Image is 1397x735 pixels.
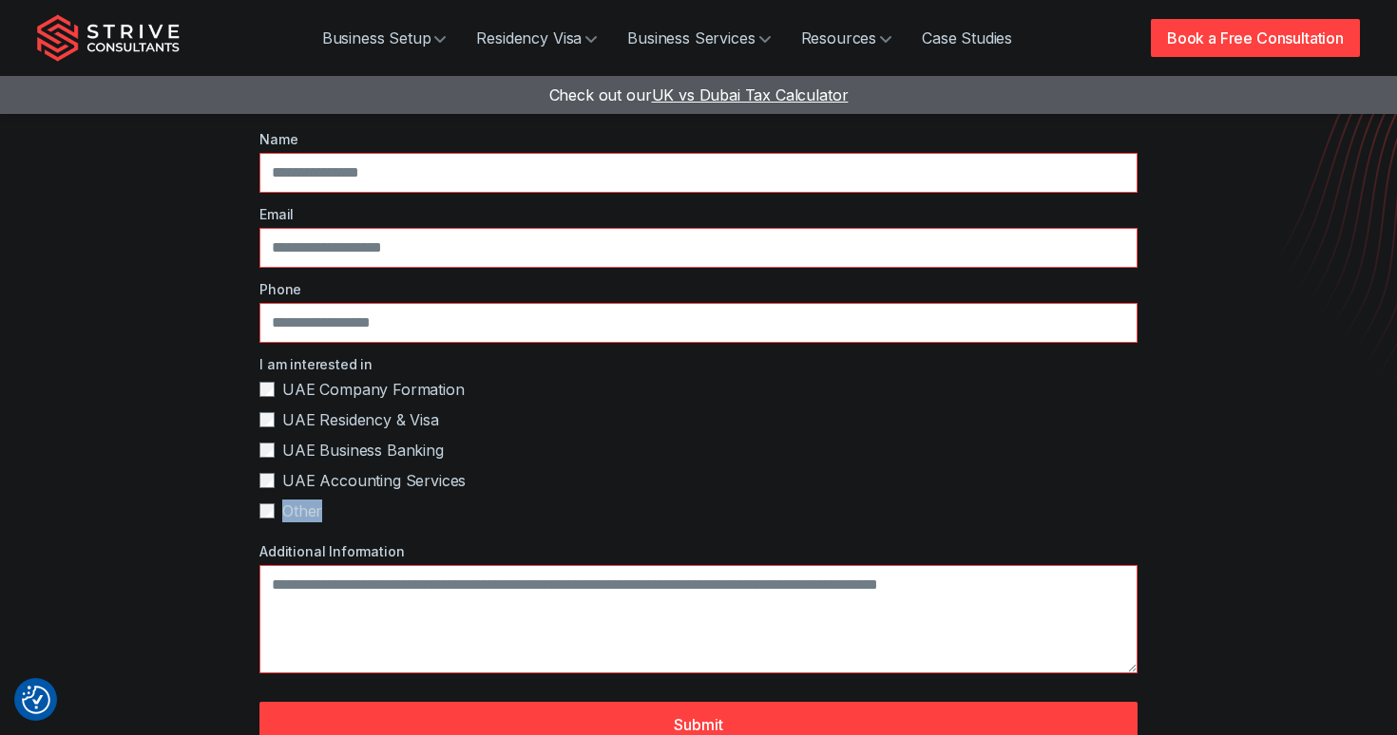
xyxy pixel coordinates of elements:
[259,473,275,488] input: UAE Accounting Services
[259,412,275,427] input: UAE Residency & Visa
[282,469,466,492] span: UAE Accounting Services
[259,503,275,518] input: Other
[259,204,1138,224] label: Email
[1151,19,1360,57] a: Book a Free Consultation
[22,686,50,714] img: Revisit consent button
[282,499,322,522] span: Other
[259,382,275,397] input: UAE Company Formation
[907,19,1027,57] a: Case Studies
[22,686,50,714] button: Consent Preferences
[37,14,180,62] img: Strive Consultants
[259,354,1138,374] label: I am interested in
[461,19,612,57] a: Residency Visa
[282,439,444,462] span: UAE Business Banking
[282,408,439,431] span: UAE Residency & Visa
[786,19,908,57] a: Resources
[307,19,462,57] a: Business Setup
[612,19,785,57] a: Business Services
[282,378,465,401] span: UAE Company Formation
[549,85,849,104] a: Check out ourUK vs Dubai Tax Calculator
[259,129,1138,149] label: Name
[259,279,1138,299] label: Phone
[259,443,275,458] input: UAE Business Banking
[259,541,1138,561] label: Additional Information
[652,85,849,104] span: UK vs Dubai Tax Calculator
